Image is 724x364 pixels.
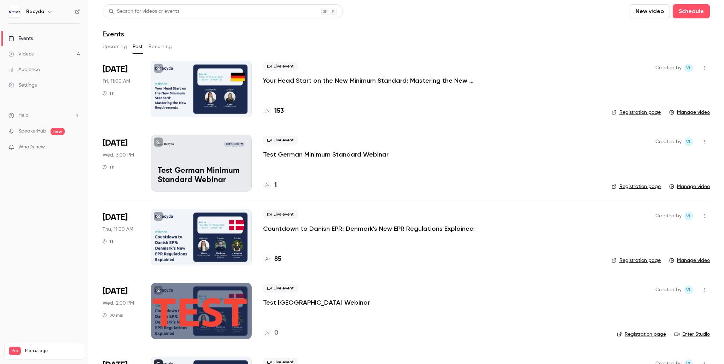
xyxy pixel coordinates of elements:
[274,181,277,190] h4: 1
[612,183,661,190] a: Registration page
[263,106,284,116] a: 153
[274,328,278,338] h4: 0
[151,135,252,191] a: Test German Minimum Standard WebinarRecyda[DATE] 3:00 PMTest German Minimum Standard Webinar
[18,143,45,151] span: What's new
[9,347,21,355] span: Pro
[103,137,128,149] span: [DATE]
[103,286,128,297] span: [DATE]
[274,254,281,264] h4: 85
[103,90,115,96] div: 1 h
[158,166,245,185] p: Test German Minimum Standard Webinar
[71,144,80,151] iframe: Noticeable Trigger
[263,328,278,338] a: 0
[103,135,140,191] div: Oct 8 Wed, 3:00 PM (Europe/Berlin)
[684,64,693,72] span: Vivian Loftin
[684,286,693,294] span: Vivian Loftin
[655,137,682,146] span: Created by
[263,136,298,145] span: Live event
[263,284,298,293] span: Live event
[103,164,115,170] div: 1 h
[25,348,80,354] span: Plan usage
[103,226,133,233] span: Thu, 11:00 AM
[669,109,710,116] a: Manage video
[673,4,710,18] button: Schedule
[8,82,37,89] div: Settings
[51,128,65,135] span: new
[263,210,298,219] span: Live event
[684,212,693,220] span: Vivian Loftin
[8,35,33,42] div: Events
[103,209,140,265] div: Aug 14 Thu, 11:00 AM (Europe/Berlin)
[655,64,682,72] span: Created by
[612,257,661,264] a: Registration page
[103,152,134,159] span: Wed, 3:00 PM
[103,78,130,85] span: Fri, 11:00 AM
[686,64,691,72] span: VL
[263,181,277,190] a: 1
[8,112,80,119] li: help-dropdown-opener
[684,137,693,146] span: Vivian Loftin
[103,41,127,52] button: Upcoming
[103,64,128,75] span: [DATE]
[109,8,179,15] div: Search for videos or events
[263,76,475,85] a: Your Head Start on the New Minimum Standard: Mastering the New Requirements
[675,331,710,338] a: Enter Studio
[263,224,474,233] a: Countdown to Danish EPR: Denmark's New EPR Regulations Explained
[263,62,298,71] span: Live event
[8,66,40,73] div: Audience
[103,283,140,339] div: Jul 30 Wed, 2:00 PM (Europe/Berlin)
[686,212,691,220] span: VL
[263,254,281,264] a: 85
[9,6,20,17] img: Recyda
[103,239,115,244] div: 1 h
[617,331,666,338] a: Registration page
[263,150,389,159] a: Test German Minimum Standard Webinar
[263,298,370,307] a: Test [GEOGRAPHIC_DATA] Webinar
[612,109,661,116] a: Registration page
[26,8,44,15] h6: Recyda
[18,128,46,135] a: SpeakerHub
[103,61,140,117] div: Oct 10 Fri, 11:00 AM (Europe/Berlin)
[224,142,245,147] span: [DATE] 3:00 PM
[686,137,691,146] span: VL
[133,41,143,52] button: Past
[103,212,128,223] span: [DATE]
[630,4,670,18] button: New video
[8,51,34,58] div: Videos
[669,183,710,190] a: Manage video
[274,106,284,116] h4: 153
[103,30,124,38] h1: Events
[18,112,29,119] span: Help
[655,212,682,220] span: Created by
[655,286,682,294] span: Created by
[164,142,174,146] p: Recyda
[148,41,172,52] button: Recurring
[103,312,123,318] div: 30 min
[686,286,691,294] span: VL
[103,300,134,307] span: Wed, 2:00 PM
[669,257,710,264] a: Manage video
